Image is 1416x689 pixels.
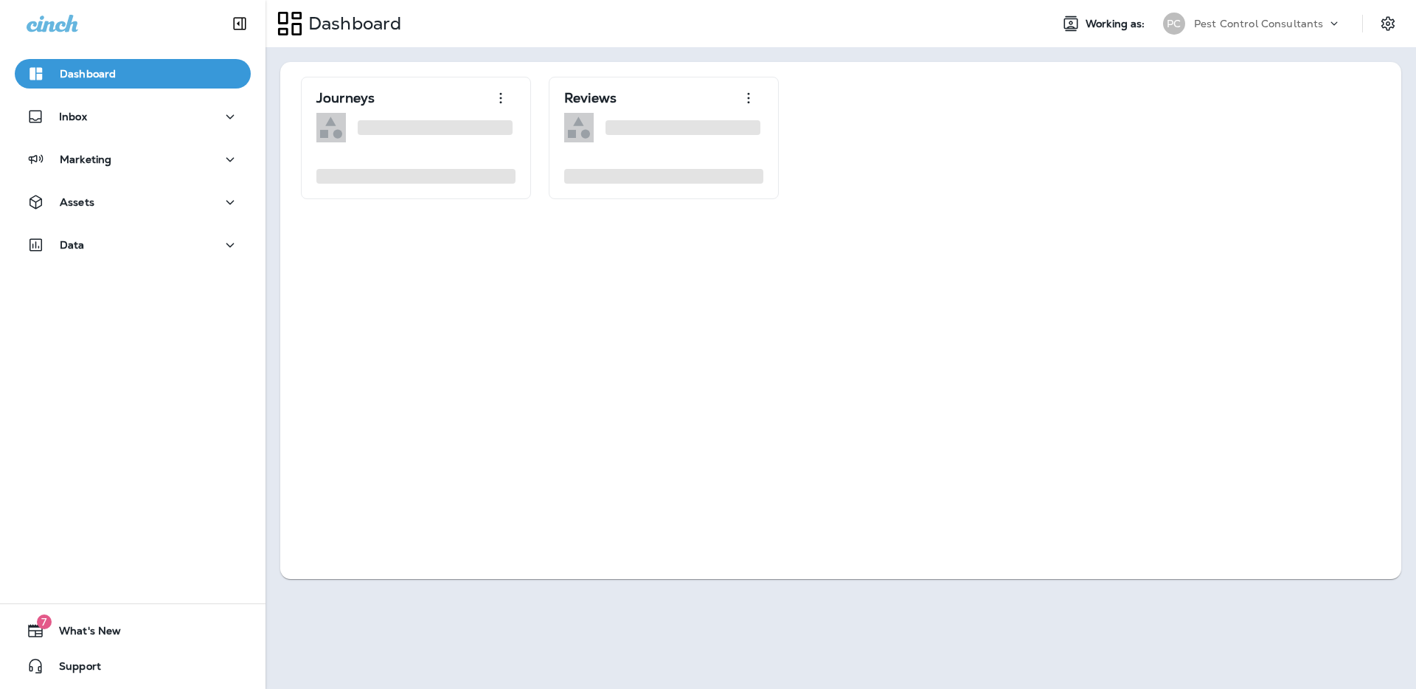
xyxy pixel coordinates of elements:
[1375,10,1401,37] button: Settings
[60,239,85,251] p: Data
[15,230,251,260] button: Data
[1163,13,1185,35] div: PC
[15,59,251,89] button: Dashboard
[1194,18,1323,30] p: Pest Control Consultants
[316,91,375,105] p: Journeys
[44,625,121,643] span: What's New
[302,13,401,35] p: Dashboard
[60,153,111,165] p: Marketing
[15,651,251,681] button: Support
[1086,18,1148,30] span: Working as:
[44,660,101,678] span: Support
[15,616,251,645] button: 7What's New
[15,187,251,217] button: Assets
[59,111,87,122] p: Inbox
[564,91,617,105] p: Reviews
[60,68,116,80] p: Dashboard
[60,196,94,208] p: Assets
[15,102,251,131] button: Inbox
[37,614,52,629] span: 7
[219,9,260,38] button: Collapse Sidebar
[15,145,251,174] button: Marketing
